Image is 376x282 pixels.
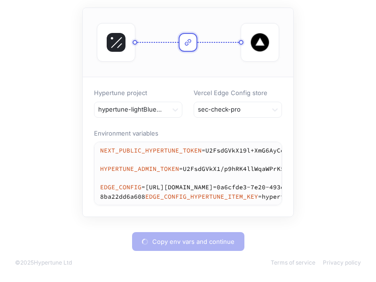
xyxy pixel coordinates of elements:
p: Environment variables [94,129,282,138]
button: Copy env vars and continue [132,232,244,251]
div: © 2025 Hypertune Ltd [15,258,72,267]
p: Vercel Edge Config store [194,89,282,98]
a: Terms of service [271,259,315,266]
span: Copy env vars and continue [152,239,235,244]
p: Hypertune project [94,89,182,98]
a: Privacy policy [323,259,361,266]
